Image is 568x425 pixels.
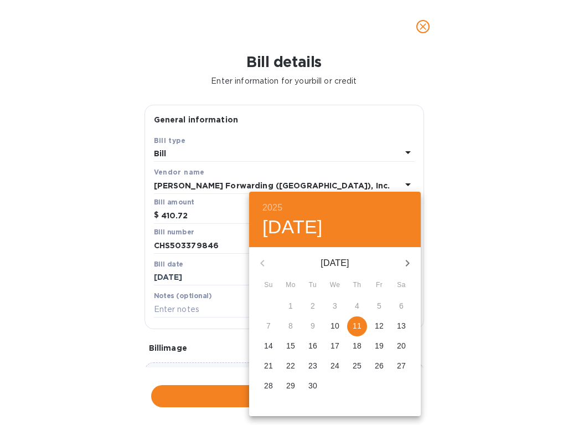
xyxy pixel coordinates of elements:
[264,340,273,351] p: 14
[325,336,345,356] button: 17
[375,320,384,331] p: 12
[308,360,317,371] p: 23
[276,257,394,270] p: [DATE]
[397,340,406,351] p: 20
[325,356,345,376] button: 24
[259,356,278,376] button: 21
[262,216,323,239] button: [DATE]
[369,316,389,336] button: 12
[308,380,317,391] p: 30
[369,336,389,356] button: 19
[375,360,384,371] p: 26
[347,336,367,356] button: 18
[286,360,295,371] p: 22
[286,380,295,391] p: 29
[264,380,273,391] p: 28
[397,360,406,371] p: 27
[303,376,323,396] button: 30
[259,376,278,396] button: 28
[259,336,278,356] button: 14
[391,356,411,376] button: 27
[353,320,362,331] p: 11
[391,336,411,356] button: 20
[308,340,317,351] p: 16
[281,280,301,291] span: Mo
[325,316,345,336] button: 10
[369,356,389,376] button: 26
[303,280,323,291] span: Tu
[375,340,384,351] p: 19
[353,340,362,351] p: 18
[347,356,367,376] button: 25
[391,316,411,336] button: 13
[331,360,339,371] p: 24
[264,360,273,371] p: 21
[281,376,301,396] button: 29
[391,280,411,291] span: Sa
[353,360,362,371] p: 25
[331,320,339,331] p: 10
[286,340,295,351] p: 15
[281,356,301,376] button: 22
[303,336,323,356] button: 16
[325,280,345,291] span: We
[281,336,301,356] button: 15
[369,280,389,291] span: Fr
[347,316,367,336] button: 11
[347,280,367,291] span: Th
[303,356,323,376] button: 23
[259,280,278,291] span: Su
[262,200,282,216] button: 2025
[331,340,339,351] p: 17
[397,320,406,331] p: 13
